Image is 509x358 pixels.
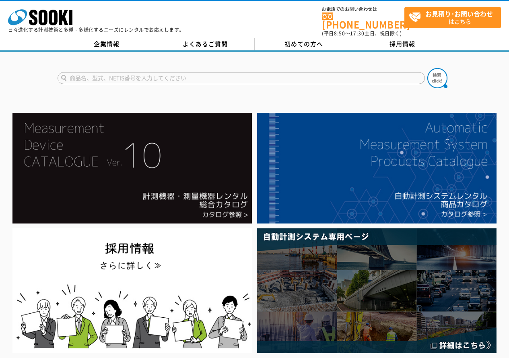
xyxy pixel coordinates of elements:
a: 初めての方へ [255,38,353,50]
a: お見積り･お問い合わせはこちら [404,7,501,28]
span: 17:30 [350,30,365,37]
img: SOOKI recruit [12,228,252,353]
img: btn_search.png [427,68,447,88]
img: 自動計測システム専用ページ [257,228,497,353]
img: Catalog Ver10 [12,113,252,223]
strong: お見積り･お問い合わせ [425,9,493,19]
span: 8:50 [334,30,345,37]
a: 採用情報 [353,38,452,50]
a: 企業情報 [58,38,156,50]
span: (平日 ～ 土日、祝日除く) [322,30,402,37]
span: はこちら [409,7,501,27]
span: 初めての方へ [284,39,323,48]
a: よくあるご質問 [156,38,255,50]
a: [PHONE_NUMBER] [322,12,404,29]
p: 日々進化する計測技術と多種・多様化するニーズにレンタルでお応えします。 [8,27,184,32]
input: 商品名、型式、NETIS番号を入力してください [58,72,425,84]
span: お電話でのお問い合わせは [322,7,404,12]
img: 自動計測システムカタログ [257,113,497,223]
